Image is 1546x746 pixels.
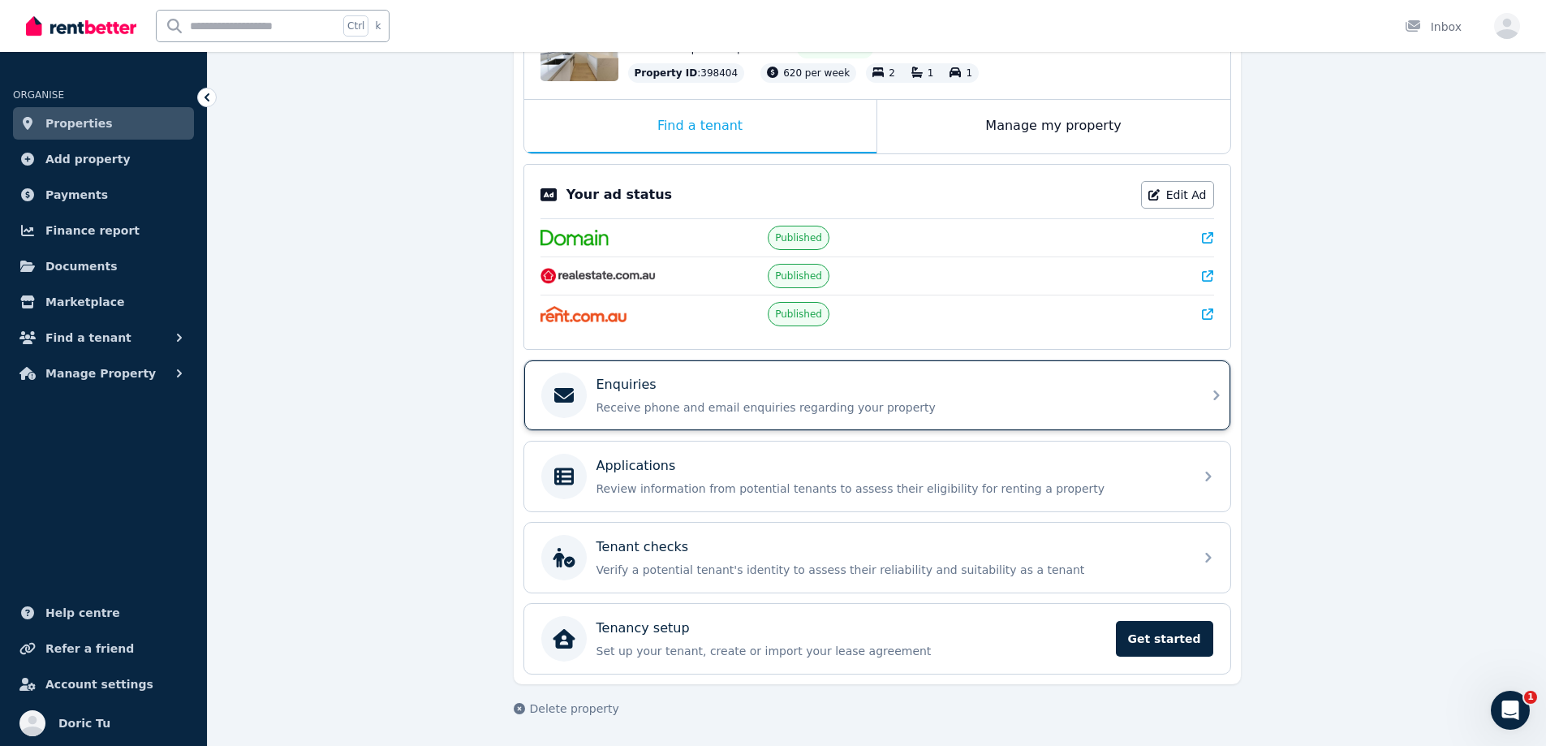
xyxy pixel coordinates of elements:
[343,15,368,37] span: Ctrl
[635,67,698,80] span: Property ID
[783,67,850,79] span: 620 per week
[13,214,194,247] a: Finance report
[966,67,972,79] span: 1
[566,185,672,205] p: Your ad status
[1116,621,1213,657] span: Get started
[13,89,64,101] span: ORGANISE
[775,231,822,244] span: Published
[13,597,194,629] a: Help centre
[58,714,110,733] span: Doric Tu
[889,67,895,79] span: 2
[45,603,120,623] span: Help centre
[596,643,1106,659] p: Set up your tenant, create or import your lease agreement
[596,375,657,395] p: Enquiries
[45,364,156,383] span: Manage Property
[928,67,934,79] span: 1
[540,306,627,322] img: Rent.com.au
[596,399,1184,416] p: Receive phone and email enquiries regarding your property
[514,701,619,717] button: Delete property
[775,308,822,321] span: Published
[13,179,194,211] a: Payments
[877,100,1230,153] div: Manage my property
[530,701,619,717] span: Delete property
[13,668,194,701] a: Account settings
[45,257,118,276] span: Documents
[596,537,689,557] p: Tenant checks
[13,143,194,175] a: Add property
[45,185,108,205] span: Payments
[13,632,194,665] a: Refer a friend
[540,230,609,246] img: Domain.com.au
[13,357,194,390] button: Manage Property
[375,19,381,32] span: k
[13,250,194,282] a: Documents
[540,268,657,284] img: RealEstate.com.au
[45,675,153,694] span: Account settings
[1524,691,1537,704] span: 1
[13,286,194,318] a: Marketplace
[524,360,1230,430] a: EnquiriesReceive phone and email enquiries regarding your property
[45,149,131,169] span: Add property
[45,639,134,658] span: Refer a friend
[596,562,1184,578] p: Verify a potential tenant's identity to assess their reliability and suitability as a tenant
[45,114,113,133] span: Properties
[596,481,1184,497] p: Review information from potential tenants to assess their eligibility for renting a property
[45,221,140,240] span: Finance report
[26,14,136,38] img: RentBetter
[13,321,194,354] button: Find a tenant
[1405,19,1462,35] div: Inbox
[775,270,822,282] span: Published
[45,328,131,347] span: Find a tenant
[13,107,194,140] a: Properties
[1491,691,1530,730] iframe: Intercom live chat
[524,100,876,153] div: Find a tenant
[524,442,1230,511] a: ApplicationsReview information from potential tenants to assess their eligibility for renting a p...
[596,619,690,638] p: Tenancy setup
[45,292,124,312] span: Marketplace
[1141,181,1214,209] a: Edit Ad
[524,604,1230,674] a: Tenancy setupSet up your tenant, create or import your lease agreementGet started
[596,456,676,476] p: Applications
[628,63,745,83] div: : 398404
[524,523,1230,593] a: Tenant checksVerify a potential tenant's identity to assess their reliability and suitability as ...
